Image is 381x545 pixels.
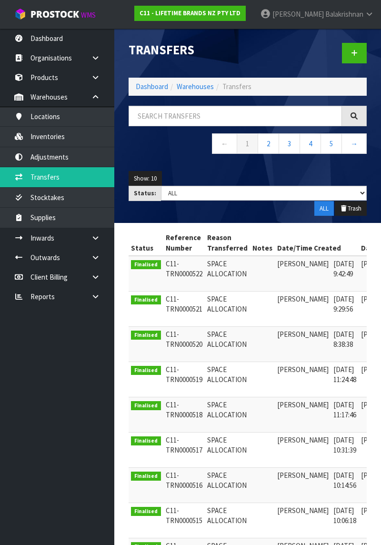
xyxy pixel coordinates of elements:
td: C11-TRN0000516 [163,468,205,503]
a: Warehouses [177,82,214,91]
td: SPACE ALLOCATION [205,362,250,397]
a: → [341,133,367,154]
td: [DATE] 9:29:56 [331,292,359,327]
td: [DATE] 10:31:39 [331,433,359,468]
span: Finalised [131,472,161,481]
a: 5 [321,133,342,154]
button: Show: 10 [129,171,162,186]
img: cube-alt.png [14,8,26,20]
a: 1 [237,133,258,154]
td: [PERSON_NAME] [275,433,331,468]
span: Finalised [131,436,161,446]
td: SPACE ALLOCATION [205,292,250,327]
a: ← [212,133,237,154]
th: Date/Time Created [275,230,359,256]
span: Finalised [131,295,161,305]
a: Dashboard [136,82,168,91]
td: [PERSON_NAME] [275,362,331,397]
td: [PERSON_NAME] [275,327,331,362]
td: SPACE ALLOCATION [205,256,250,292]
span: Finalised [131,331,161,340]
td: C11-TRN0000517 [163,433,205,468]
td: C11-TRN0000518 [163,397,205,433]
td: SPACE ALLOCATION [205,468,250,503]
input: Search transfers [129,106,342,126]
td: [DATE] 10:06:18 [331,503,359,538]
td: [DATE] 11:24:48 [331,362,359,397]
span: [PERSON_NAME] [272,10,324,19]
a: C11 - LIFETIME BRANDS NZ PTY LTD [134,6,246,21]
a: 3 [279,133,300,154]
td: [PERSON_NAME] [275,503,331,538]
strong: Status: [134,189,156,197]
td: [PERSON_NAME] [275,468,331,503]
td: [DATE] 9:42:49 [331,256,359,292]
td: SPACE ALLOCATION [205,503,250,538]
td: [DATE] 8:38:38 [331,327,359,362]
span: Balakrishnan [325,10,363,19]
td: [DATE] 10:14:56 [331,468,359,503]
td: SPACE ALLOCATION [205,397,250,433]
td: [PERSON_NAME] [275,256,331,292]
a: 4 [300,133,321,154]
button: Trash [335,201,367,216]
td: C11-TRN0000521 [163,292,205,327]
span: Finalised [131,507,161,516]
button: ALL [314,201,334,216]
th: Status [129,230,163,256]
th: Notes [250,230,275,256]
td: [PERSON_NAME] [275,292,331,327]
th: Reason Transferred [205,230,250,256]
td: [PERSON_NAME] [275,397,331,433]
h1: Transfers [129,43,241,57]
td: C11-TRN0000519 [163,362,205,397]
nav: Page navigation [129,133,367,157]
span: ProStock [30,8,79,20]
span: Finalised [131,260,161,270]
td: C11-TRN0000522 [163,256,205,292]
td: [DATE] 11:17:46 [331,397,359,433]
span: Finalised [131,401,161,411]
th: Reference Number [163,230,205,256]
td: SPACE ALLOCATION [205,327,250,362]
td: SPACE ALLOCATION [205,433,250,468]
a: 2 [258,133,279,154]
strong: C11 - LIFETIME BRANDS NZ PTY LTD [140,9,241,17]
td: C11-TRN0000515 [163,503,205,538]
span: Transfers [222,82,251,91]
span: Finalised [131,366,161,375]
td: C11-TRN0000520 [163,327,205,362]
small: WMS [81,10,96,20]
